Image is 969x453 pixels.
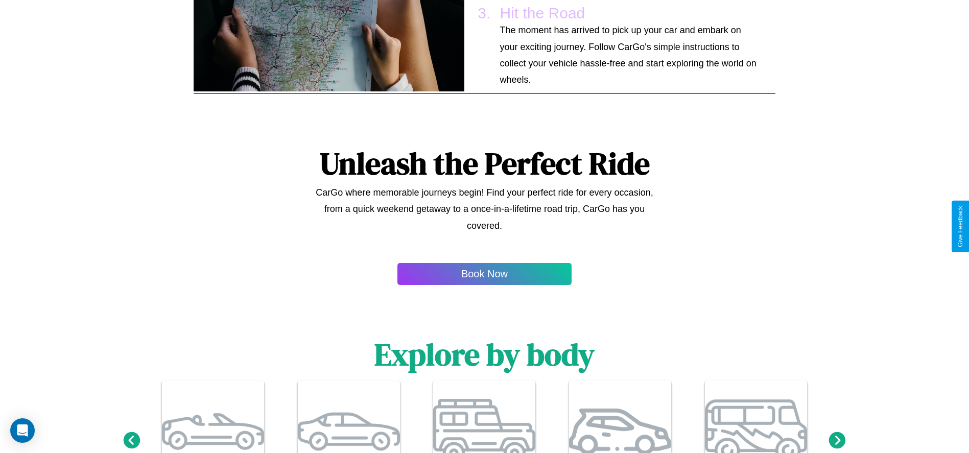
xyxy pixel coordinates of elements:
p: The moment has arrived to pick up your car and embark on your exciting journey. Follow CarGo's si... [500,22,760,88]
button: Book Now [397,263,572,285]
div: Open Intercom Messenger [10,418,35,443]
h1: Unleash the Perfect Ride [320,142,650,184]
p: CarGo where memorable journeys begin! Find your perfect ride for every occasion, from a quick wee... [310,184,659,234]
h1: Explore by body [374,333,595,375]
div: Give Feedback [957,206,964,247]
